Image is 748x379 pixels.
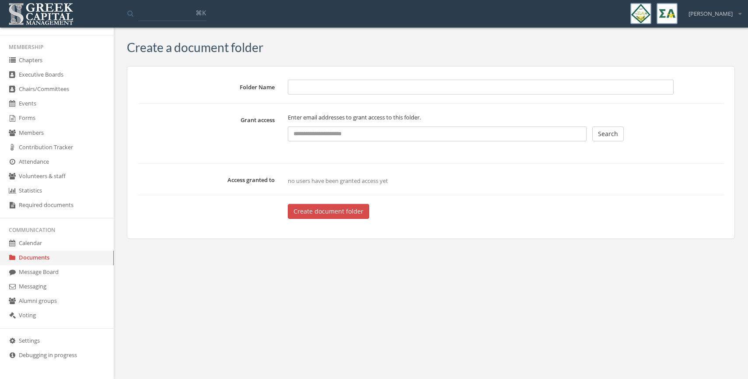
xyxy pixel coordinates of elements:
[288,204,369,219] button: Create document folder
[132,80,281,91] label: Folder Name
[288,177,388,185] span: no users have been granted access yet
[689,10,733,18] span: [PERSON_NAME]
[196,8,206,17] span: ⌘K
[127,41,263,54] h3: Create a document folder
[288,112,624,122] p: Enter email addresses to grant access to this folder.
[592,126,624,141] button: Search
[683,3,741,18] div: [PERSON_NAME]
[132,173,281,184] label: Access granted to
[132,113,281,124] label: Grant access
